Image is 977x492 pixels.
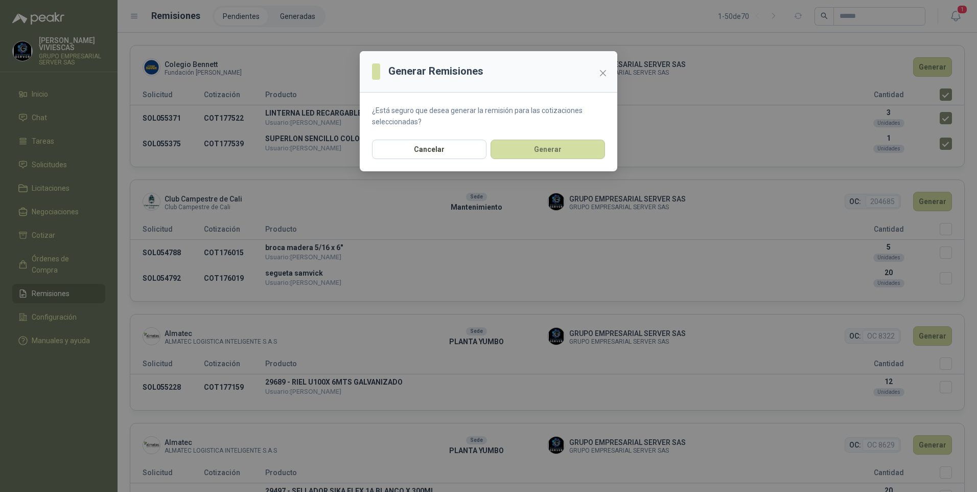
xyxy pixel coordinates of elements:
button: Generar [491,140,605,159]
button: Cancelar [372,140,486,159]
p: ¿Está seguro que desea generar la remisión para las cotizaciones seleccionadas? [372,105,605,127]
h3: Generar Remisiones [388,63,483,79]
button: Close [595,65,611,81]
span: close [599,69,607,77]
